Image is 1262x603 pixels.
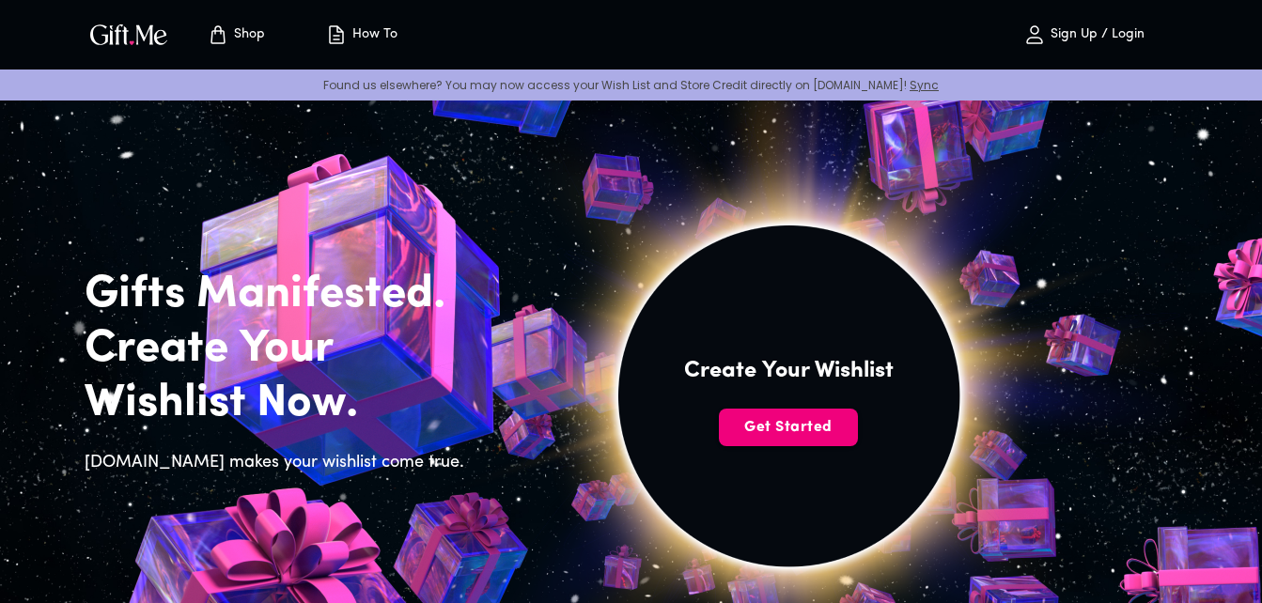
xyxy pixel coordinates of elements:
[86,21,171,48] img: GiftMe Logo
[910,77,939,93] a: Sync
[85,377,475,431] h2: Wishlist Now.
[85,322,475,377] h2: Create Your
[85,23,173,46] button: GiftMe Logo
[1046,27,1145,43] p: Sign Up / Login
[719,409,858,446] button: Get Started
[184,5,288,65] button: Store page
[719,417,858,438] span: Get Started
[85,268,475,322] h2: Gifts Manifested.
[325,23,348,46] img: how-to.svg
[348,27,397,43] p: How To
[310,5,413,65] button: How To
[15,77,1247,93] p: Found us elsewhere? You may now access your Wish List and Store Credit directly on [DOMAIN_NAME]!
[85,450,475,476] h6: [DOMAIN_NAME] makes your wishlist come true.
[684,356,894,386] h4: Create Your Wishlist
[229,27,265,43] p: Shop
[990,5,1178,65] button: Sign Up / Login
